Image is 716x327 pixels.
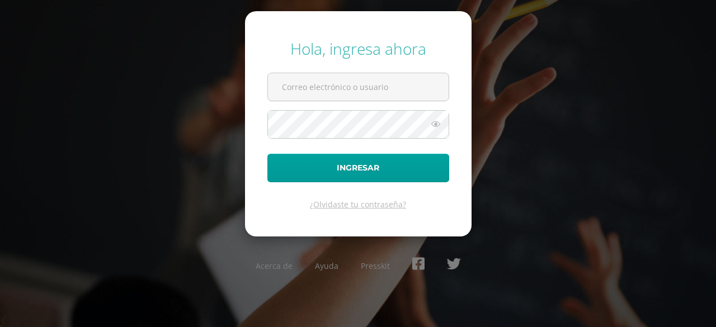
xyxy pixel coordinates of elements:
[256,260,293,271] a: Acerca de
[315,260,338,271] a: Ayuda
[310,199,406,210] a: ¿Olvidaste tu contraseña?
[361,260,390,271] a: Presskit
[268,73,449,101] input: Correo electrónico o usuario
[267,154,449,182] button: Ingresar
[267,38,449,59] div: Hola, ingresa ahora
